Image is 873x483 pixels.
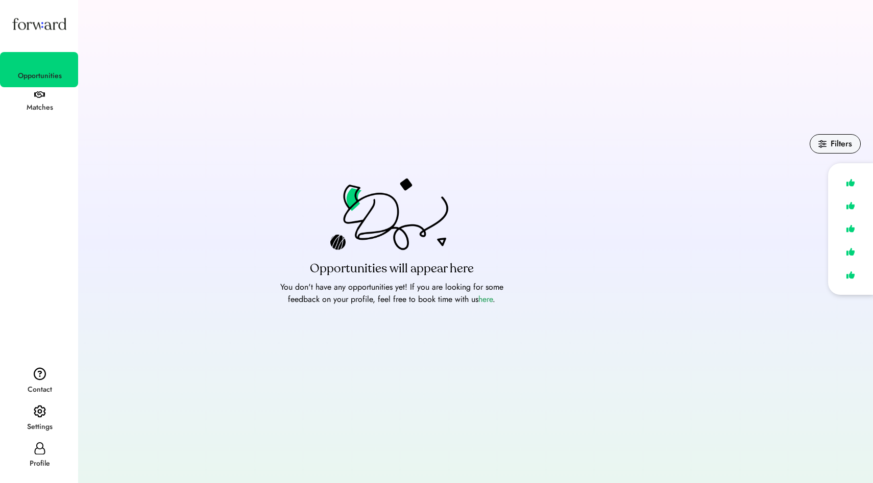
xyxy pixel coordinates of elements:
[831,138,852,150] div: Filters
[10,8,68,39] img: Forward logo
[34,405,46,418] img: settings.svg
[1,457,78,470] div: Profile
[843,198,858,213] img: like.svg
[843,268,858,283] img: like.svg
[330,178,453,257] img: fortune%20cookie.png
[310,261,474,277] div: Opportunities will appear here
[818,140,827,148] img: filters.svg
[843,175,858,190] img: like.svg
[1,421,78,433] div: Settings
[478,293,493,305] a: here
[843,244,858,259] img: like.svg
[34,91,45,98] img: handshake.svg
[34,367,46,380] img: contact.svg
[1,101,78,114] div: Matches
[1,384,78,396] div: Contact
[34,56,45,67] img: yH5BAEAAAAALAAAAAABAAEAAAIBRAA7
[843,221,858,236] img: like.svg
[279,281,504,306] div: You don't have any opportunities yet! If you are looking for some feedback on your profile, feel ...
[1,70,78,82] div: Opportunities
